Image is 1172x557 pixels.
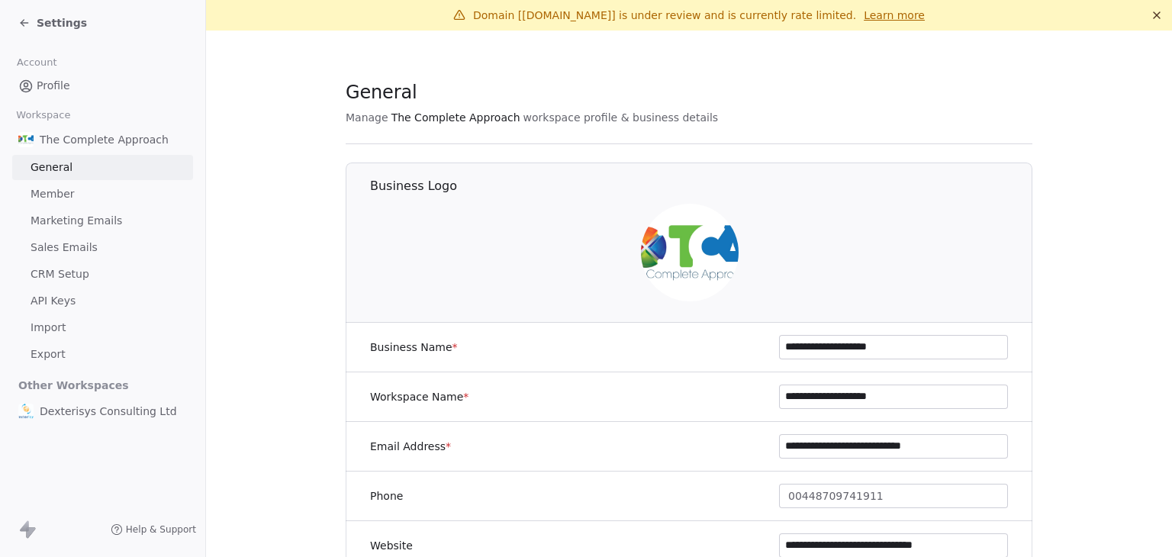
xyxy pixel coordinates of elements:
a: Sales Emails [12,235,193,260]
span: Export [31,346,66,362]
a: Profile [12,73,193,98]
a: Export [12,342,193,367]
a: Marketing Emails [12,208,193,233]
label: Business Name [370,340,458,355]
span: The Complete Approach [391,110,520,125]
span: Manage [346,110,388,125]
span: Domain [[DOMAIN_NAME]] is under review and is currently rate limited. [473,9,856,21]
span: Help & Support [126,523,196,536]
img: logo-final.jpg [641,204,739,301]
label: Phone [370,488,403,504]
a: CRM Setup [12,262,193,287]
span: Dexterisys Consulting Ltd [40,404,177,419]
span: Profile [37,78,70,94]
span: Workspace [10,104,77,127]
span: The Complete Approach [40,132,169,147]
span: Settings [37,15,87,31]
a: Member [12,182,193,207]
a: General [12,155,193,180]
img: logo-final.jpg [18,132,34,147]
span: Marketing Emails [31,213,122,229]
span: General [31,159,72,175]
span: Import [31,320,66,336]
span: API Keys [31,293,76,309]
a: API Keys [12,288,193,314]
a: Help & Support [111,523,196,536]
img: Dexter%20Logo.jpg [18,404,34,419]
button: 00448709741911 [779,484,1008,508]
span: workspace profile & business details [523,110,719,125]
span: Other Workspaces [12,373,135,398]
span: Member [31,186,75,202]
span: CRM Setup [31,266,89,282]
a: Learn more [864,8,925,23]
a: Import [12,315,193,340]
label: Website [370,538,413,553]
span: Sales Emails [31,240,98,256]
span: 00448709741911 [788,488,884,504]
label: Workspace Name [370,389,468,404]
span: General [346,81,417,104]
a: Settings [18,15,87,31]
h1: Business Logo [370,178,1033,195]
label: Email Address [370,439,451,454]
span: Account [10,51,63,74]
